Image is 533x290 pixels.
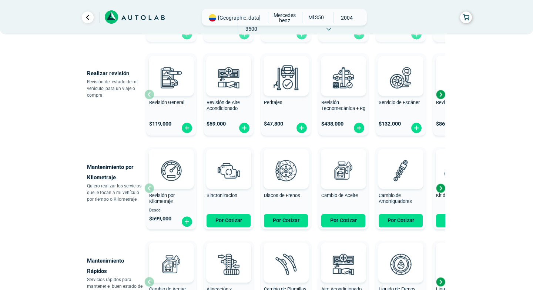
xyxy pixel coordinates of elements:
[353,122,365,134] img: fi_plus-circle2.svg
[436,100,476,105] span: Revisión de Batería
[433,147,483,229] button: Kit de Repartición Por Cotizar
[442,61,474,94] img: cambio_bateria-v3.svg
[302,12,329,23] span: ML 350
[333,12,360,23] span: 2004
[436,121,455,127] span: $ 86,900
[160,57,182,80] img: AD0BCuuxAAAAAElFTkSuQmCC
[275,57,297,80] img: AD0BCuuxAAAAAElFTkSuQmCC
[269,61,302,94] img: peritaje-v3.svg
[275,150,297,173] img: AD0BCuuxAAAAAElFTkSuQmCC
[160,150,182,173] img: AD0BCuuxAAAAAElFTkSuQmCC
[435,276,446,287] div: Next slide
[269,248,302,280] img: plumillas-v3.svg
[436,214,480,227] button: Por Cotizar
[332,57,355,80] img: AD0BCuuxAAAAAElFTkSuQmCC
[264,121,283,127] span: $ 47,800
[264,214,308,227] button: Por Cotizar
[207,100,240,111] span: Revisión de Aire Acondicionado
[87,79,144,99] p: Revisión del estado de mi vehículo, para un viaje o compra.
[207,193,237,198] span: Sincronizacion
[390,150,412,173] img: AD0BCuuxAAAAAElFTkSuQmCC
[332,150,355,173] img: AD0BCuuxAAAAAElFTkSuQmCC
[146,53,196,136] button: Revisión General $119,000
[435,183,446,194] div: Next slide
[261,147,311,229] button: Discos de Frenos Por Cotizar
[218,57,240,80] img: AD0BCuuxAAAAAElFTkSuQmCC
[149,100,184,105] span: Revisión General
[155,154,187,187] img: revision_por_kilometraje-v3.svg
[433,53,483,136] button: Revisión de Batería $86,900
[384,154,417,187] img: amortiguadores-v3.svg
[87,183,144,203] p: Quiero realizar los servicios que le tocan a mi vehículo por tiempo o Kilometraje
[379,214,423,227] button: Por Cotizar
[296,122,308,134] img: fi_plus-circle2.svg
[264,100,282,105] span: Peritajes
[87,68,144,79] p: Realizar revisión
[261,53,311,136] button: Peritajes $47,800
[181,122,193,134] img: fi_plus-circle2.svg
[390,57,412,80] img: AD0BCuuxAAAAAElFTkSuQmCC
[238,122,250,134] img: fi_plus-circle2.svg
[204,147,254,229] button: Sincronizacion Por Cotizar
[327,61,359,94] img: revision_tecno_mecanica-v3.svg
[264,193,300,198] span: Discos de Frenos
[155,61,187,94] img: revision_general-v3.svg
[87,256,144,276] p: Mantenimiento Rápidos
[275,244,297,266] img: AD0BCuuxAAAAAElFTkSuQmCC
[435,89,446,100] div: Next slide
[238,23,264,34] span: 3500
[155,248,187,280] img: cambio_de_aceite-v3.svg
[321,193,358,198] span: Cambio de Aceite
[332,244,355,266] img: AD0BCuuxAAAAAElFTkSuQmCC
[82,11,94,23] a: Ir al paso anterior
[181,216,193,227] img: fi_plus-circle2.svg
[318,53,368,136] button: Revisión Tecnomecánica + Rg $438,000
[384,248,417,280] img: liquido_frenos-v3.svg
[379,193,412,204] span: Cambio de Amortiguadores
[444,163,472,178] img: correa_de_reparticion-v3.svg
[218,150,240,173] img: AD0BCuuxAAAAAElFTkSuQmCC
[271,12,298,23] span: MERCEDES BENZ
[318,147,368,229] button: Cambio de Aceite Por Cotizar
[376,53,426,136] button: Servicio de Escáner $132,000
[327,154,359,187] img: cambio_de_aceite-v3.svg
[269,154,302,187] img: frenos2-v3.svg
[212,248,245,280] img: alineacion_y_balanceo-v3.svg
[379,100,420,105] span: Servicio de Escáner
[207,214,251,227] button: Por Cotizar
[212,61,245,94] img: aire_acondicionado-v3.svg
[204,53,254,136] button: Revisión de Aire Acondicionado $59,000
[442,248,474,280] img: liquido_refrigerante-v3.svg
[149,193,175,204] span: Revisión por Kilometraje
[327,248,359,280] img: aire_acondicionado-v3.svg
[218,244,240,266] img: AD0BCuuxAAAAAElFTkSuQmCC
[209,14,216,21] img: Flag of COLOMBIA
[384,61,417,94] img: escaner-v3.svg
[321,100,365,111] span: Revisión Tecnomecánica + Rg
[212,154,245,187] img: sincronizacion-v3.svg
[376,147,426,229] button: Cambio de Amortiguadores Por Cotizar
[87,162,144,183] p: Mantenimiento por Kilometraje
[321,121,343,127] span: $ 438,000
[149,208,193,213] span: Desde
[410,122,422,134] img: fi_plus-circle2.svg
[160,244,182,266] img: AD0BCuuxAAAAAElFTkSuQmCC
[146,147,196,229] button: Revisión por Kilometraje Desde $599,000
[390,244,412,266] img: AD0BCuuxAAAAAElFTkSuQmCC
[379,121,401,127] span: $ 132,000
[149,216,171,222] span: $ 599,000
[149,121,171,127] span: $ 119,000
[207,121,226,127] span: $ 59,000
[436,193,473,198] span: Kit de Repartición
[218,14,261,21] span: [GEOGRAPHIC_DATA]
[321,214,365,227] button: Por Cotizar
